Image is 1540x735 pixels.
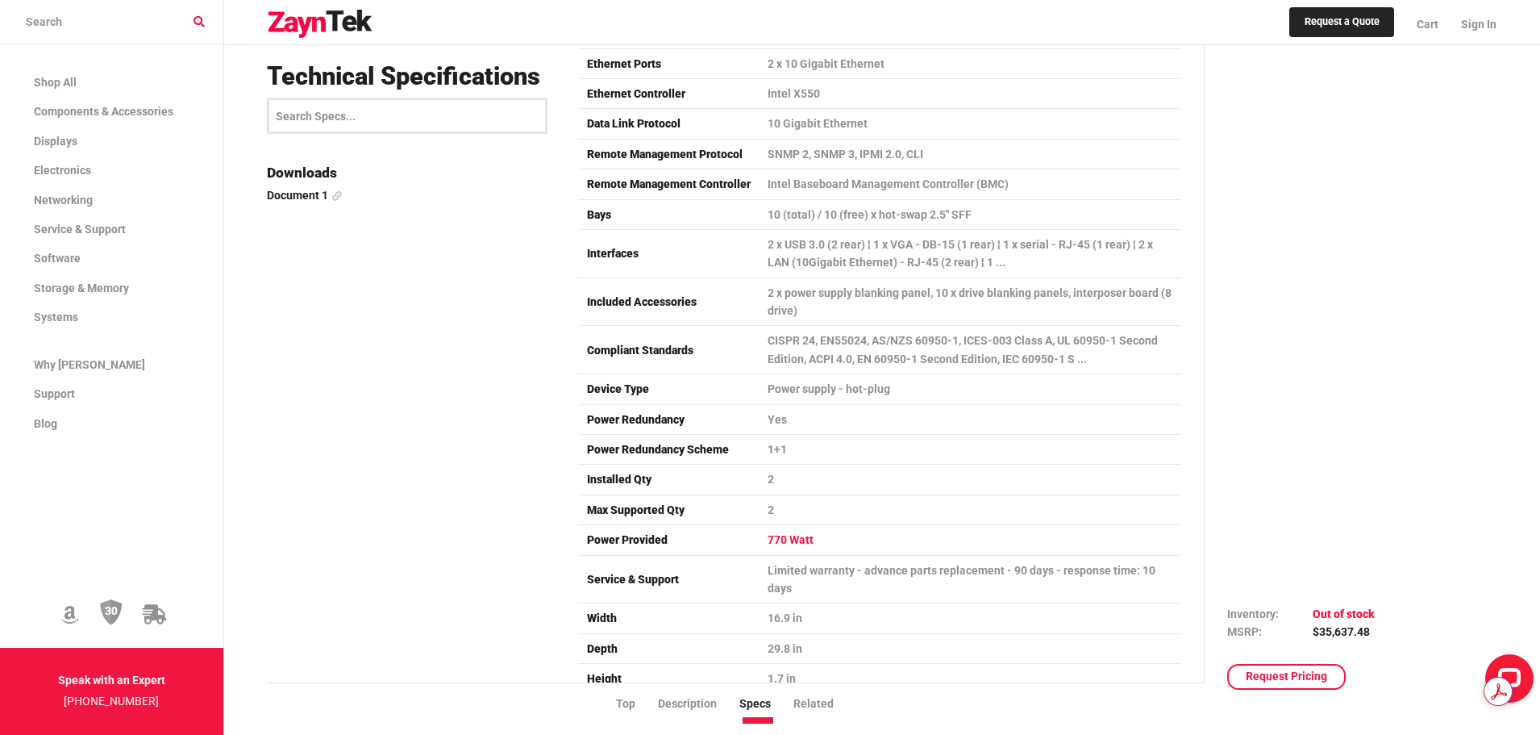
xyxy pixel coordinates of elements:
td: 2 x power supply blanking panel, 10 x drive blanking panels, interposer board (8 drive) [760,278,1181,326]
td: Width [578,603,760,633]
td: Bays [578,199,760,229]
td: Limited warranty - advance parts replacement - 90 days - response time: 10 days [760,555,1181,603]
span: Software [34,252,81,265]
span: Systems [34,311,78,324]
td: Device Type [578,374,760,404]
span: Electronics [34,164,91,177]
strong: Speak with an Expert [58,674,165,687]
td: Ethernet Ports [578,48,760,78]
span: Components & Accessories [34,105,173,118]
td: Height [578,664,760,694]
td: 1.7 in [760,664,1181,694]
span: Storage & Memory [34,282,129,294]
span: Why [PERSON_NAME] [34,358,145,371]
span: Blog [34,417,57,430]
li: Related [793,695,856,712]
td: 10 Gigabit Ethernet [760,109,1181,139]
a: Cart [1405,4,1450,44]
span: Cart [1417,18,1438,31]
td: Service & Support [578,555,760,603]
td: SNMP 2, SNMP 3, IPMI 2.0, CLI [760,139,1181,169]
a: Request Pricing [1227,664,1346,690]
li: Specs [739,695,793,712]
td: Power supply - hot-plug [760,374,1181,404]
td: Inventory [1227,605,1313,623]
td: 2 [760,495,1181,524]
td: Yes [760,404,1181,434]
h4: Downloads [267,162,559,183]
td: Remote Management Protocol [578,139,760,169]
img: logo [267,10,373,39]
td: CISPR 24, EN55024, AS/NZS 60950-1, ICES-003 Class A, UL 60950-1 Second Edition, ACPI 4.0, EN 6095... [760,326,1181,374]
span: Networking [34,194,93,207]
input: Search Specs... [267,98,547,135]
td: Data Link Protocol [578,109,760,139]
td: Power Redundancy Scheme [578,435,760,465]
td: $35,637.48 [1313,624,1375,641]
td: Compliant Standards [578,326,760,374]
h3: Technical Specifications [267,62,559,92]
td: 770 Watt [760,525,1181,555]
span: Support [34,387,75,400]
span: Service & Support [34,223,126,236]
td: Remote Management Controller [578,169,760,199]
td: Installed Qty [578,465,760,495]
a: Sign In [1450,4,1496,44]
li: Description [658,695,739,712]
td: 29.8 in [760,633,1181,663]
td: Interfaces [578,229,760,278]
a: Request a Quote [1289,7,1395,38]
td: Power Redundancy [578,404,760,434]
a: Document 1 [267,186,559,204]
td: Intel Baseboard Management Controller (BMC) [760,169,1181,199]
td: 2 x 10 Gigabit Ethernet [760,48,1181,78]
td: Max Supported Qty [578,495,760,524]
td: Depth [578,633,760,663]
img: 30 Day Return Policy [100,599,123,626]
td: Included Accessories [578,278,760,326]
td: 2 [760,465,1181,495]
span: Shop All [34,76,77,89]
td: Intel X550 [760,78,1181,108]
td: 10 (total) / 10 (free) x hot-swap 2.5" SFF [760,199,1181,229]
td: MSRP [1227,624,1313,641]
span: Displays [34,135,77,148]
li: Top [616,695,658,712]
iframe: LiveChat chat widget [1472,648,1540,716]
td: Power Provided [578,525,760,555]
td: 16.9 in [760,603,1181,633]
a: [PHONE_NUMBER] [64,695,159,708]
td: 1+1 [760,435,1181,465]
span: Out of stock [1313,608,1375,620]
td: Ethernet Controller [578,78,760,108]
td: 2 x USB 3.0 (2 rear) ¦ 1 x VGA - DB-15 (1 rear) ¦ 1 x serial - RJ-45 (1 rear) ¦ 2 x LAN (10Gigabi... [760,229,1181,278]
